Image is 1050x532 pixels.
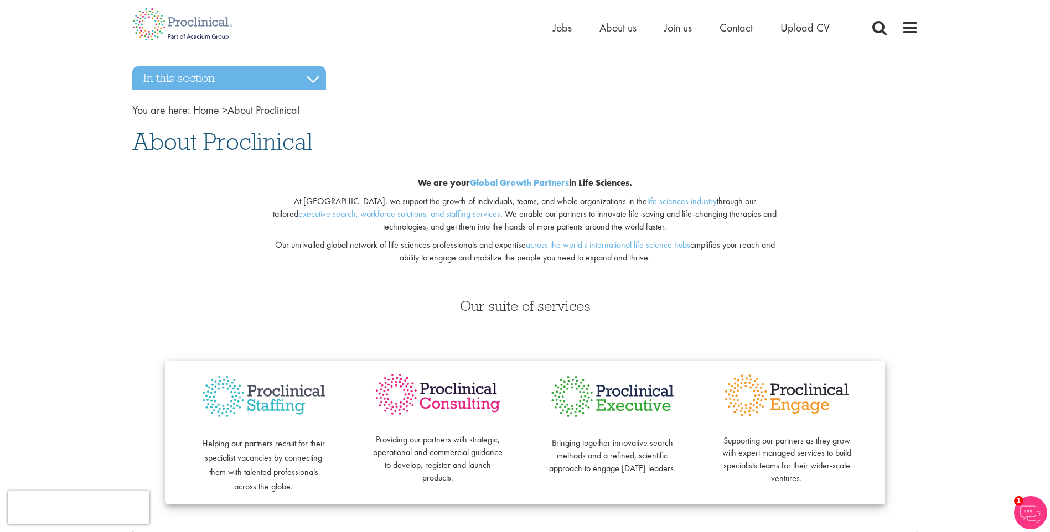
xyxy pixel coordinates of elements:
[266,195,784,233] p: At [GEOGRAPHIC_DATA], we support the growth of individuals, teams, and whole organizations in the...
[199,372,329,422] img: Proclinical Staffing
[780,20,830,35] a: Upload CV
[266,239,784,264] p: Our unrivalled global network of life sciences professionals and expertise amplifies your reach a...
[132,66,326,90] h3: In this section
[193,103,219,117] a: breadcrumb link to Home
[1014,496,1047,529] img: Chatbot
[373,421,503,484] p: Providing our partners with strategic, operational and commercial guidance to develop, register a...
[222,103,227,117] span: >
[8,491,149,524] iframe: reCAPTCHA
[373,372,503,418] img: Proclinical Consulting
[722,422,852,485] p: Supporting our partners as they grow with expert managed services to build specialists teams for ...
[547,424,677,474] p: Bringing together innovative search methods and a refined, scientific approach to engage [DATE] l...
[526,239,690,251] a: across the world's international life science hubs
[418,177,632,189] b: We are your in Life Sciences.
[547,372,677,421] img: Proclinical Executive
[722,372,852,419] img: Proclinical Engage
[132,127,312,157] span: About Proclinical
[647,195,717,207] a: life sciences industry
[202,437,325,492] span: Helping our partners recruit for their specialist vacancies by connecting them with talented prof...
[664,20,692,35] a: Join us
[470,177,569,189] a: Global Growth Partners
[193,103,299,117] span: About Proclinical
[720,20,753,35] a: Contact
[599,20,637,35] a: About us
[132,299,918,313] h3: Our suite of services
[298,208,500,220] a: executive search, workforce solutions, and staffing services
[132,103,190,117] span: You are here:
[1014,496,1023,505] span: 1
[553,20,572,35] a: Jobs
